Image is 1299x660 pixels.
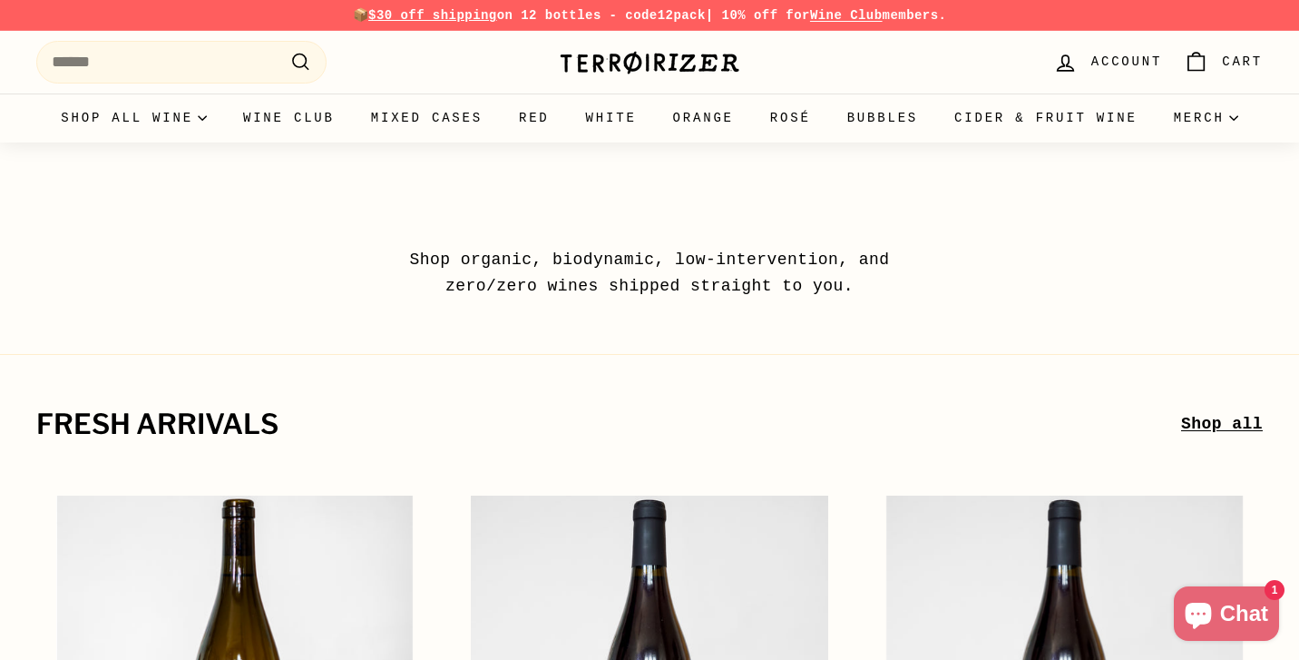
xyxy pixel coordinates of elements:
span: Account [1091,52,1162,72]
p: 📦 on 12 bottles - code | 10% off for members. [36,5,1263,25]
a: Account [1042,35,1173,89]
a: Orange [655,94,752,143]
a: Red [501,94,568,143]
a: Cart [1173,35,1274,89]
a: Rosé [752,94,829,143]
span: Cart [1222,52,1263,72]
h2: fresh arrivals [36,409,1181,440]
a: Bubbles [829,94,936,143]
summary: Shop all wine [43,94,225,143]
a: Shop all [1181,411,1263,438]
inbox-online-store-chat: Shopify online store chat [1168,586,1284,645]
span: $30 off shipping [368,8,497,23]
p: Shop organic, biodynamic, low-intervention, and zero/zero wines shipped straight to you. [368,247,931,300]
a: Mixed Cases [353,94,501,143]
strong: 12pack [658,8,706,23]
a: Wine Club [225,94,353,143]
a: White [568,94,655,143]
a: Wine Club [810,8,883,23]
a: Cider & Fruit Wine [936,94,1156,143]
summary: Merch [1156,94,1256,143]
